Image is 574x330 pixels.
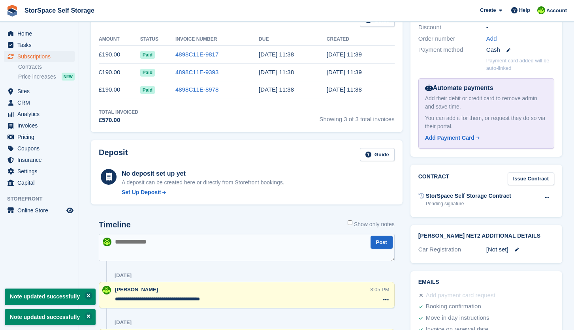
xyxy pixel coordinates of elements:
[486,34,497,43] a: Add
[17,39,65,51] span: Tasks
[5,289,96,305] p: Note updated successfully
[418,34,486,43] div: Order number
[259,69,294,75] time: 2025-07-05 10:38:41 UTC
[425,134,544,142] a: Add Payment Card
[65,206,75,215] a: Preview store
[122,178,284,187] p: A deposit can be created here or directly from Storefront bookings.
[102,286,111,294] img: paul catt
[4,166,75,177] a: menu
[18,73,56,81] span: Price increases
[62,73,75,81] div: NEW
[327,33,395,46] th: Created
[140,69,155,77] span: Paid
[327,51,362,58] time: 2025-08-04 10:39:41 UTC
[320,109,395,125] span: Showing 3 of 3 total invoices
[486,57,554,72] p: Payment card added will be auto-linked
[4,177,75,188] a: menu
[103,238,111,246] img: paul catt
[259,51,294,58] time: 2025-08-05 10:38:41 UTC
[175,51,218,58] a: 4898C11E-9817
[17,28,65,39] span: Home
[18,72,75,81] a: Price increases NEW
[508,172,554,186] a: Issue Contract
[418,279,554,285] h2: Emails
[17,166,65,177] span: Settings
[519,6,530,14] span: Help
[140,86,155,94] span: Paid
[4,205,75,216] a: menu
[17,120,65,131] span: Invoices
[486,45,554,54] div: Cash
[426,313,489,323] div: Move in day instructions
[4,28,75,39] a: menu
[17,177,65,188] span: Capital
[4,131,75,142] a: menu
[4,109,75,120] a: menu
[4,51,75,62] a: menu
[370,286,389,293] div: 3:05 PM
[99,148,128,161] h2: Deposit
[486,245,554,254] div: [Not set]
[122,188,161,197] div: Set Up Deposit
[425,94,548,111] div: Add their debit or credit card to remove admin and save time.
[426,302,481,311] div: Booking confirmation
[99,109,138,116] div: Total Invoiced
[4,86,75,97] a: menu
[99,64,140,81] td: £190.00
[371,236,393,249] button: Post
[99,46,140,64] td: £190.00
[4,154,75,165] a: menu
[418,245,486,254] div: Car Registration
[140,51,155,59] span: Paid
[4,120,75,131] a: menu
[17,86,65,97] span: Sites
[4,39,75,51] a: menu
[4,97,75,108] a: menu
[5,309,96,325] p: Note updated successfully
[7,195,79,203] span: Storefront
[17,51,65,62] span: Subscriptions
[480,6,496,14] span: Create
[327,86,362,93] time: 2025-06-04 10:38:42 UTC
[18,63,75,71] a: Contracts
[418,233,554,239] h2: [PERSON_NAME] Net2 Additional Details
[259,33,327,46] th: Due
[140,33,175,46] th: Status
[426,291,495,300] div: Add payment card request
[546,7,567,15] span: Account
[175,69,218,75] a: 4898C11E-9393
[418,45,486,54] div: Payment method
[425,134,474,142] div: Add Payment Card
[175,86,218,93] a: 4898C11E-8978
[360,148,395,161] a: Guide
[259,86,294,93] time: 2025-06-05 10:38:41 UTC
[418,23,486,32] div: Discount
[418,172,450,186] h2: Contract
[99,33,140,46] th: Amount
[348,220,352,225] input: Show only notes
[327,69,362,75] time: 2025-07-04 10:39:27 UTC
[425,114,548,131] div: You can add it for them, or request they do so via their portal.
[122,188,284,197] a: Set Up Deposit
[537,6,545,14] img: paul catt
[17,143,65,154] span: Coupons
[348,220,395,229] label: Show only notes
[17,131,65,142] span: Pricing
[115,287,158,292] span: [PERSON_NAME]
[17,97,65,108] span: CRM
[6,5,18,17] img: stora-icon-8386f47178a22dfd0bd8f6a31ec36ba5ce8667c1dd55bd0f319d3a0aa187defe.svg
[425,83,548,93] div: Automate payments
[426,200,511,207] div: Pending signature
[17,109,65,120] span: Analytics
[99,220,131,229] h2: Timeline
[99,81,140,99] td: £190.00
[17,205,65,216] span: Online Store
[122,169,284,178] div: No deposit set up yet
[17,154,65,165] span: Insurance
[21,4,98,17] a: StorSpace Self Storage
[99,116,138,125] div: £570.00
[115,319,132,326] div: [DATE]
[175,33,259,46] th: Invoice Number
[486,23,554,32] div: -
[426,192,511,200] div: StorSpace Self Storage Contract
